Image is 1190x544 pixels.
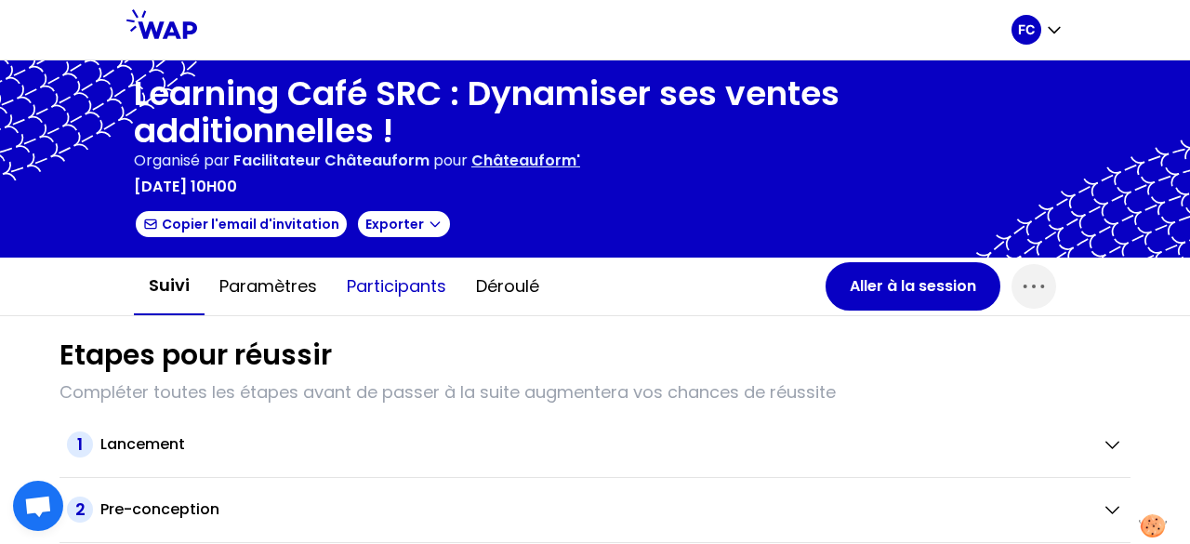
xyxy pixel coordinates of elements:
[59,338,332,372] h1: Etapes pour réussir
[134,258,205,315] button: Suivi
[205,259,332,314] button: Paramètres
[826,262,1000,311] button: Aller à la session
[1018,20,1035,39] p: FC
[134,209,349,239] button: Copier l'email d'invitation
[67,431,1123,458] button: 1Lancement
[233,150,430,171] span: Facilitateur Châteauform
[134,150,230,172] p: Organisé par
[67,497,93,523] span: 2
[433,150,468,172] p: pour
[356,209,452,239] button: Exporter
[332,259,461,314] button: Participants
[1011,15,1064,45] button: FC
[59,379,1130,405] p: Compléter toutes les étapes avant de passer à la suite augmentera vos chances de réussite
[471,150,580,172] p: Châteauform'
[13,481,63,531] div: Ouvrir le chat
[100,433,185,456] h2: Lancement
[461,259,554,314] button: Déroulé
[134,75,1056,150] h1: Learning Café SRC : Dynamiser ses ventes additionnelles !
[67,431,93,458] span: 1
[67,497,1123,523] button: 2Pre-conception
[134,176,237,198] p: [DATE] 10h00
[100,498,219,521] h2: Pre-conception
